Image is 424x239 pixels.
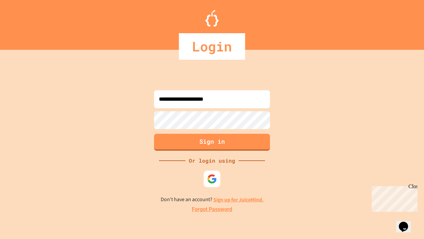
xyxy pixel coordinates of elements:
div: Or login using [185,157,238,165]
a: Forgot Password [192,205,232,213]
div: Chat with us now!Close [3,3,46,42]
button: Sign in [154,134,270,151]
p: Don't have an account? [161,196,264,204]
img: google-icon.svg [207,174,217,184]
a: Sign up for JuiceMind. [213,196,264,203]
div: Login [179,33,245,60]
img: Logo.svg [205,10,219,27]
iframe: chat widget [396,212,417,232]
iframe: chat widget [369,184,417,212]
